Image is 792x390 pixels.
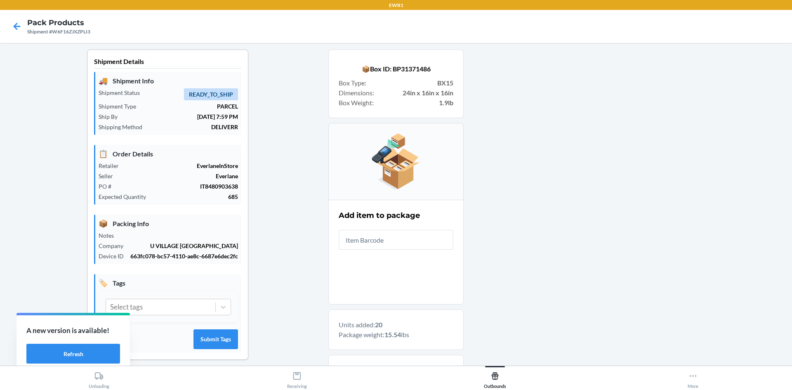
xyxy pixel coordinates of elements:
[688,368,698,389] div: More
[193,329,238,349] button: Submit Tags
[439,98,453,108] strong: 1.9lb
[99,75,238,86] p: Shipment Info
[437,78,453,88] strong: BX15
[149,123,238,131] p: DELIVERR
[403,88,453,98] strong: 24in x 16in x 16in
[130,252,238,260] p: 663fc078-bc57-4110-ae8c-6687e6dec2fc
[27,17,90,28] h4: Pack Products
[99,88,146,97] p: Shipment Status
[26,344,120,364] button: Refresh
[339,64,453,74] p: 📦 Box ID: BP31371486
[120,172,238,180] p: Everlane
[184,88,238,100] span: READY_TO_SHIP
[124,112,238,121] p: [DATE] 7:59 PM
[27,28,90,35] div: Shipment #W6F16ZJXZPLI3
[99,172,120,180] p: Seller
[198,366,396,389] button: Receiving
[99,277,238,288] p: Tags
[99,277,108,288] span: 🏷️
[94,57,241,69] p: Shipment Details
[143,102,238,111] p: PARCEL
[99,102,143,111] p: Shipment Type
[339,210,420,221] h2: Add item to package
[339,330,453,340] p: Package weight: lbs
[130,241,238,250] p: U VILLAGE [GEOGRAPHIC_DATA]
[594,366,792,389] button: More
[339,88,374,98] span: Dimensions :
[339,320,453,330] p: Units added:
[99,112,124,121] p: Ship By
[339,230,453,250] input: Item Barcode
[125,161,238,170] p: EverlaneInStore
[339,78,366,88] span: Box Type :
[99,231,120,240] p: Notes
[99,123,149,131] p: Shipping Method
[287,368,307,389] div: Receiving
[375,321,382,329] b: 20
[484,368,506,389] div: Outbounds
[26,325,120,336] p: A new version is available!
[153,192,238,201] p: 685
[118,182,238,191] p: IT8480903638
[99,218,108,229] span: 📦
[99,148,238,159] p: Order Details
[396,366,594,389] button: Outbounds
[384,331,401,338] b: 15.54
[339,98,374,108] span: Box Weight :
[99,75,108,86] span: 🚚
[99,252,130,260] p: Device ID
[99,241,130,250] p: Company
[99,148,108,159] span: 📋
[110,302,143,312] div: Select tags
[389,2,403,9] p: EWR1
[99,192,153,201] p: Expected Quantity
[99,218,238,229] p: Packing Info
[371,365,421,375] span: Package Content
[99,182,118,191] p: PO #
[99,161,125,170] p: Retailer
[89,368,109,389] div: Unloading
